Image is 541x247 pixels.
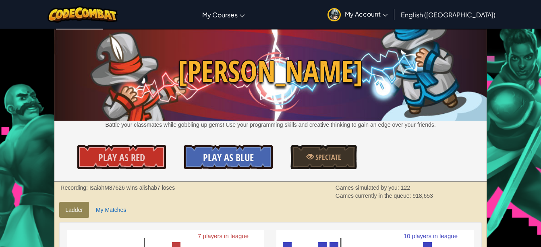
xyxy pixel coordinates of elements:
[54,29,486,121] img: Wakka Maul
[54,121,486,129] p: Battle your classmates while gobbling up gems! Use your programming skills and creative thinking ...
[328,8,341,21] img: avatar
[401,10,495,19] span: English ([GEOGRAPHIC_DATA])
[48,6,118,23] img: CodeCombat logo
[412,193,433,199] span: 918,653
[336,184,401,191] span: Games simulated by you:
[54,50,486,92] span: [PERSON_NAME]
[202,10,238,19] span: My Courses
[198,4,249,25] a: My Courses
[336,193,412,199] span: Games currently in the queue:
[404,232,458,239] text: 10 players in league
[60,184,175,191] strong: Recording: IsaiahM87626 wins alishab7 loses
[98,151,145,164] span: Play As Red
[323,2,392,27] a: My Account
[290,145,357,169] a: Spectate
[401,184,410,191] span: 122
[314,152,341,162] span: Spectate
[203,151,254,164] span: Play As Blue
[397,4,500,25] a: English ([GEOGRAPHIC_DATA])
[59,202,89,218] a: Ladder
[198,232,249,239] text: 7 players in league
[90,202,132,218] a: My Matches
[345,10,388,18] span: My Account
